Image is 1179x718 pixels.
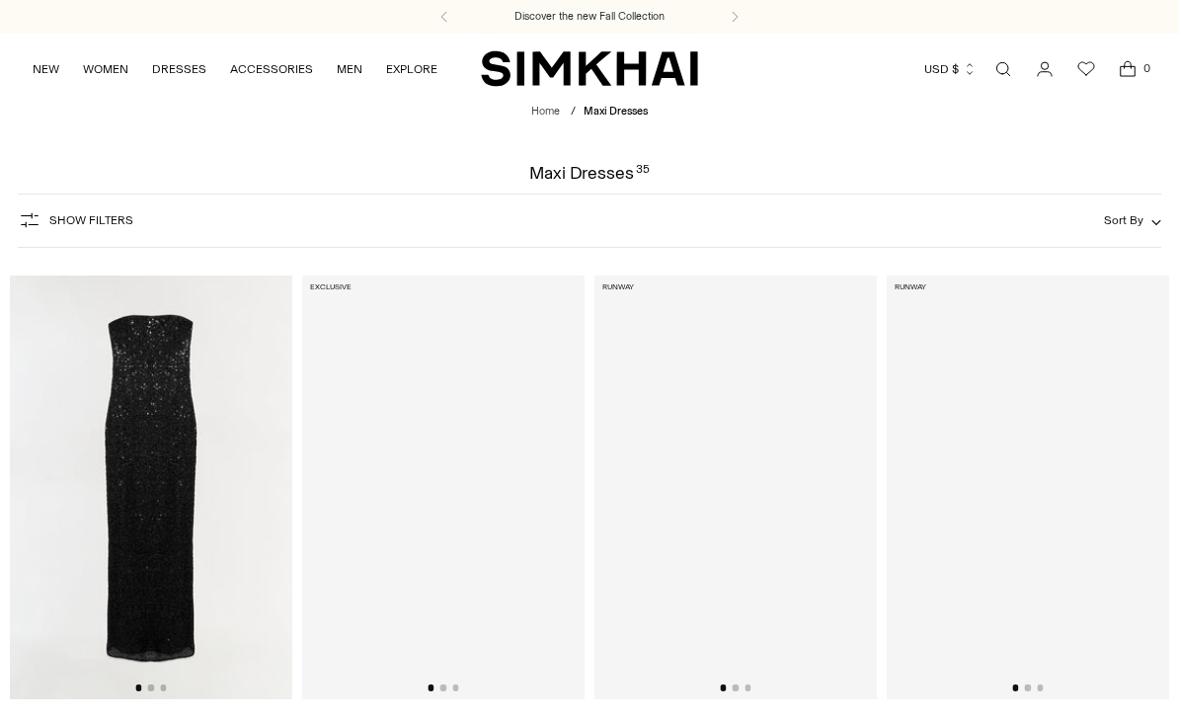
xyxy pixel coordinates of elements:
button: Go to slide 1 [428,684,433,690]
a: NEW [33,47,59,91]
a: ACCESSORIES [230,47,313,91]
button: Go to slide 1 [720,684,726,690]
a: Open cart modal [1108,49,1147,89]
button: Go to slide 2 [440,684,446,690]
a: SIMKHAI [481,49,698,88]
button: Go to slide 3 [160,684,166,690]
a: Wishlist [1066,49,1106,89]
a: DRESSES [152,47,206,91]
div: / [571,104,576,120]
a: WOMEN [83,47,128,91]
a: EXPLORE [386,47,437,91]
span: Show Filters [49,213,133,227]
button: Go to slide 1 [135,684,141,690]
a: Go to the account page [1025,49,1064,89]
a: Open search modal [983,49,1023,89]
button: Sort By [1104,209,1161,231]
span: 0 [1138,59,1155,77]
button: Go to slide 2 [148,684,154,690]
button: USD $ [924,47,977,91]
a: Home [531,105,560,118]
span: Maxi Dresses [584,105,648,118]
button: Go to slide 3 [1037,684,1043,690]
nav: breadcrumbs [531,104,648,120]
span: Sort By [1104,213,1143,227]
h1: Maxi Dresses [529,164,649,182]
a: MEN [337,47,362,91]
img: Xyla Sequin Gown [10,276,292,699]
div: 35 [636,164,650,182]
button: Go to slide 3 [452,684,458,690]
button: Go to slide 1 [1012,684,1018,690]
button: Show Filters [18,204,133,236]
button: Go to slide 3 [745,684,750,690]
button: Go to slide 2 [733,684,739,690]
a: Discover the new Fall Collection [514,9,665,25]
button: Go to slide 2 [1025,684,1031,690]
